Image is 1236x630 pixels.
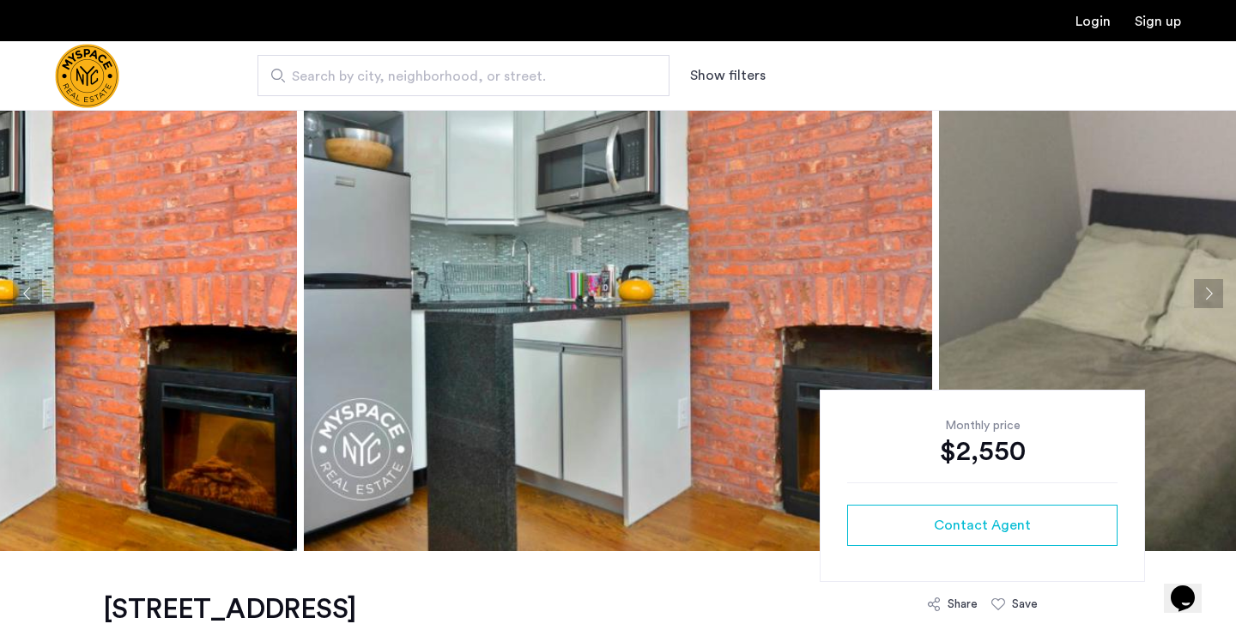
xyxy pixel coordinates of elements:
[690,65,766,86] button: Show or hide filters
[257,55,669,96] input: Apartment Search
[55,44,119,108] a: Cazamio Logo
[103,592,433,627] h1: [STREET_ADDRESS]
[55,44,119,108] img: logo
[1012,596,1038,613] div: Save
[934,515,1031,536] span: Contact Agent
[304,36,932,551] img: apartment
[1135,15,1181,28] a: Registration
[847,417,1118,434] div: Monthly price
[13,279,42,308] button: Previous apartment
[1194,279,1223,308] button: Next apartment
[292,66,621,87] span: Search by city, neighborhood, or street.
[948,596,978,613] div: Share
[1075,15,1111,28] a: Login
[847,434,1118,469] div: $2,550
[1164,561,1219,613] iframe: chat widget
[847,505,1118,546] button: button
